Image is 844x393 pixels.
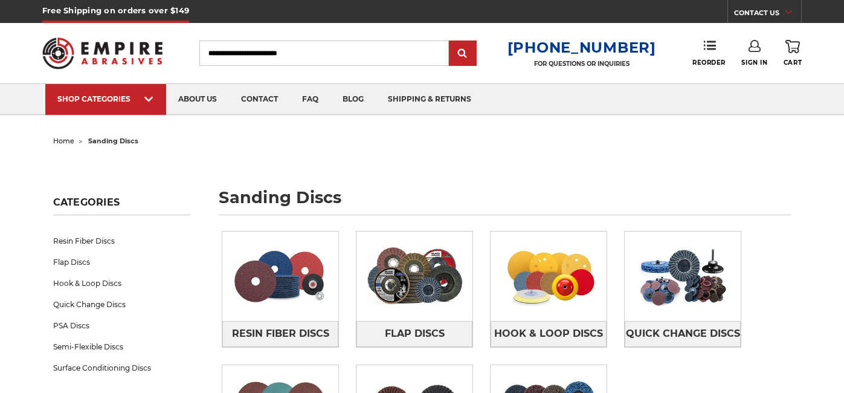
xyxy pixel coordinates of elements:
[741,59,767,67] span: Sign In
[507,60,656,68] p: FOR QUESTIONS OR INQUIRIES
[232,323,329,344] span: Resin Fiber Discs
[88,137,138,145] span: sanding discs
[692,40,726,66] a: Reorder
[53,273,191,294] a: Hook & Loop Discs
[356,321,472,347] a: Flap Discs
[494,323,603,344] span: Hook & Loop Discs
[491,321,607,347] a: Hook & Loop Discs
[507,39,656,56] a: [PHONE_NUMBER]
[53,197,191,215] h5: Categories
[53,230,191,252] a: Resin Fiber Discs
[784,40,802,67] a: Cart
[692,59,726,67] span: Reorder
[385,323,445,344] span: Flap Discs
[356,235,472,317] img: Flap Discs
[330,84,376,115] a: blog
[53,252,191,273] a: Flap Discs
[491,235,607,317] img: Hook & Loop Discs
[625,321,741,347] a: Quick Change Discs
[229,84,290,115] a: contact
[53,137,74,145] a: home
[166,84,229,115] a: about us
[376,84,483,115] a: shipping & returns
[290,84,330,115] a: faq
[42,30,163,77] img: Empire Abrasives
[784,59,802,67] span: Cart
[53,294,191,315] a: Quick Change Discs
[53,315,191,336] a: PSA Discs
[53,336,191,357] a: Semi-Flexible Discs
[219,189,791,215] h1: sanding discs
[625,235,741,317] img: Quick Change Discs
[222,321,338,347] a: Resin Fiber Discs
[451,42,475,66] input: Submit
[626,323,740,344] span: Quick Change Discs
[53,357,191,378] a: Surface Conditioning Discs
[734,6,801,23] a: CONTACT US
[57,94,154,103] div: SHOP CATEGORIES
[222,235,338,317] img: Resin Fiber Discs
